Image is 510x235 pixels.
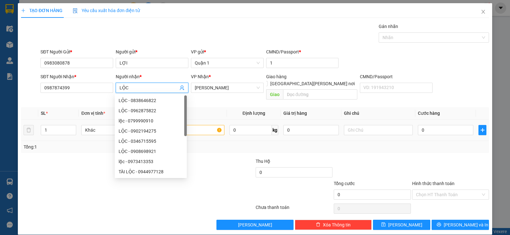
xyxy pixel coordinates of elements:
[266,89,283,100] span: Giao
[432,220,489,230] button: printer[PERSON_NAME] và In
[238,221,272,228] span: [PERSON_NAME]
[115,126,187,136] div: LỘC - 0902194275
[119,158,183,165] div: lộc - 0973413353
[283,89,358,100] input: Dọc đường
[379,24,398,29] label: Gán nhãn
[268,80,357,87] span: [GEOGRAPHIC_DATA][PERSON_NAME] nơi
[116,73,188,80] div: Người nhận
[24,143,197,150] div: Tổng: 1
[119,138,183,145] div: LỘC - 0346715595
[179,85,185,90] span: user-add
[195,83,260,93] span: Lê Hồng Phong
[334,181,355,186] span: Tổng cước
[73,8,78,13] img: icon
[115,156,187,167] div: lộc - 0973413353
[119,107,183,114] div: LỘC - 0962875822
[40,48,113,55] div: SĐT Người Gửi
[479,128,486,133] span: plus
[116,48,188,55] div: Người gửi
[255,204,333,215] div: Chưa thanh toán
[156,125,224,135] input: VD: Bàn, Ghế
[341,107,415,120] th: Ghi chú
[119,117,183,124] div: lộc - 0799990910
[316,222,320,227] span: delete
[266,74,287,79] span: Giao hàng
[119,97,183,104] div: LỘC - 0838646822
[40,73,113,80] div: SĐT Người Nhận
[283,125,339,135] input: 0
[115,167,187,177] div: TÀI LỘC - 0944977128
[323,221,351,228] span: Xóa Thông tin
[272,125,278,135] span: kg
[21,8,25,13] span: plus
[81,111,105,116] span: Đơn vị tính
[24,125,34,135] button: delete
[195,58,260,68] span: Quận 1
[115,146,187,156] div: LỘC - 0908698921
[115,106,187,116] div: LỘC - 0962875822
[381,222,386,227] span: save
[418,111,440,116] span: Cước hàng
[437,222,441,227] span: printer
[191,48,264,55] div: VP gửi
[85,125,146,135] span: Khác
[119,128,183,135] div: LỘC - 0902194275
[119,148,183,155] div: LỘC - 0908698921
[295,220,372,230] button: deleteXóa Thông tin
[444,221,488,228] span: [PERSON_NAME] và In
[478,125,486,135] button: plus
[344,125,413,135] input: Ghi Chú
[216,220,293,230] button: [PERSON_NAME]
[41,111,46,116] span: SL
[388,221,422,228] span: [PERSON_NAME]
[243,111,265,116] span: Định lượng
[360,73,433,80] div: CMND/Passport
[266,48,339,55] div: CMND/Passport
[73,8,140,13] span: Yêu cầu xuất hóa đơn điện tử
[191,74,209,79] span: VP Nhận
[115,116,187,126] div: lộc - 0799990910
[373,220,430,230] button: save[PERSON_NAME]
[412,181,455,186] label: Hình thức thanh toán
[481,9,486,14] span: close
[21,8,62,13] span: TẠO ĐƠN HÀNG
[119,168,183,175] div: TÀI LỘC - 0944977128
[474,3,492,21] button: Close
[283,111,307,116] span: Giá trị hàng
[256,159,270,164] span: Thu Hộ
[115,95,187,106] div: LỘC - 0838646822
[115,136,187,146] div: LỘC - 0346715595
